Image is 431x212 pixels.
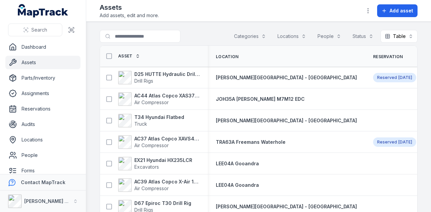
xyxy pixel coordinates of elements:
[134,185,169,191] span: Air Compressor
[18,4,68,17] a: MapTrack
[216,96,305,102] a: JOH35A [PERSON_NAME] M7M12 EDC
[134,142,169,148] span: Air Compressor
[373,137,416,147] div: Reserved
[118,157,192,170] a: EX21 Hyundai HX235LCRExcavators
[390,7,413,14] span: Add asset
[8,24,62,36] button: Search
[134,178,200,185] strong: AC39 Atlas Copco X-Air 1100-25
[5,149,80,162] a: People
[5,56,80,69] a: Assets
[5,40,80,54] a: Dashboard
[273,30,310,43] button: Locations
[216,139,286,145] a: TRA63A Freemans Waterhole
[216,75,357,80] span: [PERSON_NAME][GEOGRAPHIC_DATA] - [GEOGRAPHIC_DATA]
[216,203,357,210] a: [PERSON_NAME][GEOGRAPHIC_DATA] - [GEOGRAPHIC_DATA]
[380,30,418,43] button: Table
[398,75,412,80] span: [DATE]
[118,71,200,84] a: D25 HUTTE Hydraulic Drill RigDrill Rigs
[398,139,412,144] span: [DATE]
[134,114,184,121] strong: T34 Hyundai Flatbed
[134,164,159,170] span: Excavators
[373,54,403,59] span: Reservation
[5,71,80,85] a: Parts/Inventory
[134,71,200,78] strong: D25 HUTTE Hydraulic Drill Rig
[216,74,357,81] a: [PERSON_NAME][GEOGRAPHIC_DATA] - [GEOGRAPHIC_DATA]
[134,92,200,99] strong: AC44 Atlas Copco XAS375TA
[118,53,133,59] span: Asset
[398,75,412,80] time: 07/10/2025, 12:00:00 am
[216,182,259,188] a: LEE04A Gooandra
[216,182,259,188] span: LEE04A Gooandra
[100,3,159,12] h2: Assets
[313,30,345,43] button: People
[118,92,200,106] a: AC44 Atlas Copco XAS375TAAir Compressor
[230,30,270,43] button: Categories
[373,137,416,147] a: Reserved[DATE]
[118,135,200,149] a: AC37 Atlas Copco XAVS450Air Compressor
[134,121,147,127] span: Truck
[373,73,416,82] a: Reserved[DATE]
[216,139,286,145] span: TRA63A Freemans Waterhole
[118,53,140,59] a: Asset
[5,164,80,177] a: Forms
[216,54,238,59] span: Location
[5,102,80,116] a: Reservations
[216,96,305,102] span: JOH35A [PERSON_NAME] M7M12 EDC
[377,4,418,17] button: Add asset
[398,139,412,145] time: 22/09/2025, 12:00:00 am
[216,160,259,167] a: LEE04A Gooandra
[134,135,200,142] strong: AC37 Atlas Copco XAVS450
[24,198,79,204] strong: [PERSON_NAME] Group
[373,73,416,82] div: Reserved
[134,99,169,105] span: Air Compressor
[21,179,65,185] strong: Contact MapTrack
[118,114,184,127] a: T34 Hyundai FlatbedTruck
[5,87,80,100] a: Assignments
[31,27,47,33] span: Search
[216,118,357,123] span: [PERSON_NAME][GEOGRAPHIC_DATA] - [GEOGRAPHIC_DATA]
[348,30,378,43] button: Status
[5,133,80,146] a: Locations
[134,200,191,207] strong: D67 Epiroc T30 Drill Rig
[100,12,159,19] span: Add assets, edit and more.
[118,178,200,192] a: AC39 Atlas Copco X-Air 1100-25Air Compressor
[5,118,80,131] a: Audits
[134,78,153,84] span: Drill Rigs
[216,117,357,124] a: [PERSON_NAME][GEOGRAPHIC_DATA] - [GEOGRAPHIC_DATA]
[134,157,192,164] strong: EX21 Hyundai HX235LCR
